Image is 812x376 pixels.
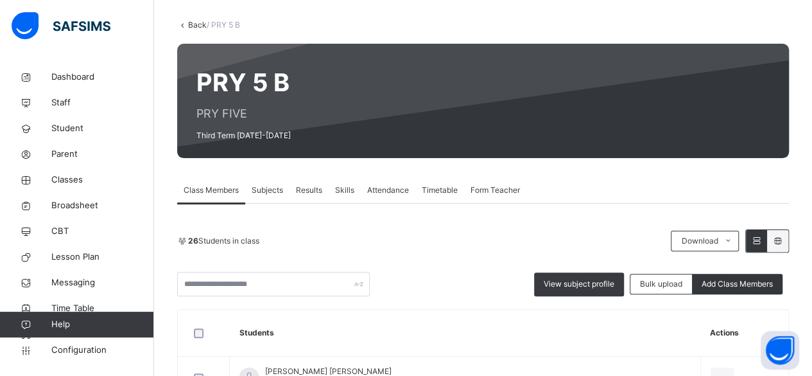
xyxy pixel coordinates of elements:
[51,174,154,186] span: Classes
[51,96,154,109] span: Staff
[471,184,520,196] span: Form Teacher
[207,20,240,30] span: / PRY 5 B
[188,235,259,247] span: Students in class
[51,122,154,135] span: Student
[51,344,153,357] span: Configuration
[51,276,154,289] span: Messaging
[51,302,154,315] span: Time Table
[51,251,154,264] span: Lesson Plan
[252,184,283,196] span: Subjects
[422,184,458,196] span: Timetable
[188,20,207,30] a: Back
[335,184,354,196] span: Skills
[51,148,154,161] span: Parent
[51,71,154,84] span: Dashboard
[51,225,154,238] span: CBT
[188,236,198,246] b: 26
[700,310,788,357] th: Actions
[702,278,773,290] span: Add Class Members
[296,184,322,196] span: Results
[51,199,154,212] span: Broadsheet
[12,12,110,39] img: safsims
[230,310,701,357] th: Students
[761,331,799,370] button: Open asap
[640,278,682,290] span: Bulk upload
[544,278,614,290] span: View subject profile
[681,235,718,247] span: Download
[184,184,239,196] span: Class Members
[367,184,409,196] span: Attendance
[51,318,153,331] span: Help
